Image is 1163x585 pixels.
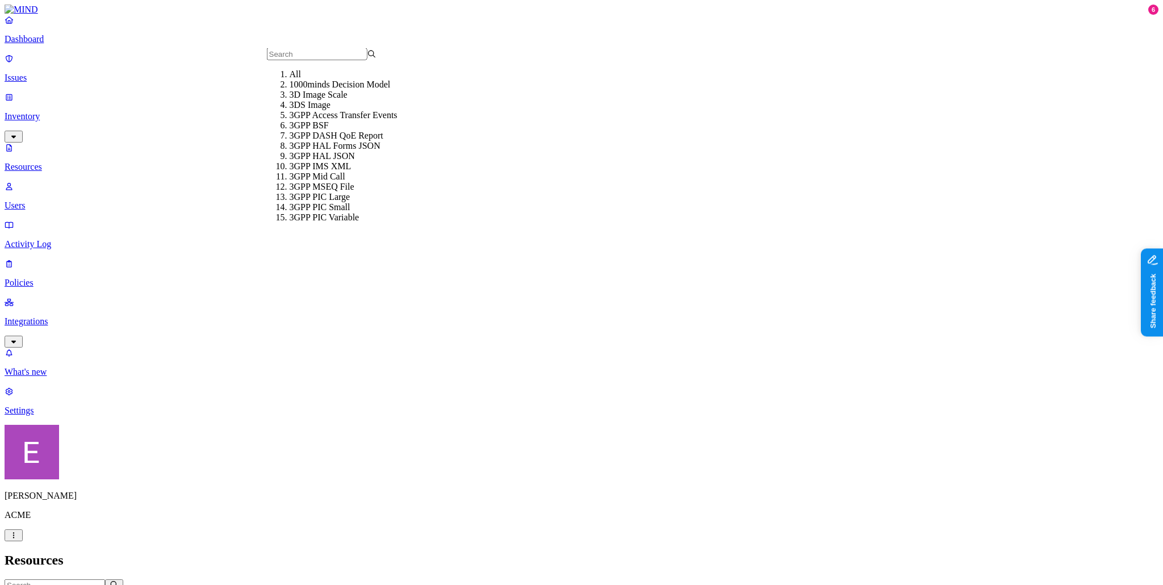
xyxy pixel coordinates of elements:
div: 3GPP MSEQ File [290,182,399,192]
a: Activity Log [5,220,1158,249]
div: 3GPP HAL Forms JSON [290,141,399,151]
a: Settings [5,386,1158,416]
a: Inventory [5,92,1158,141]
a: Policies [5,258,1158,288]
p: Activity Log [5,239,1158,249]
div: 3GPP PIC Small [290,202,399,212]
p: ACME [5,510,1158,520]
p: Integrations [5,316,1158,327]
div: 3GPP DASH QoE Report [290,131,399,141]
p: Users [5,200,1158,211]
p: Inventory [5,111,1158,122]
p: Settings [5,406,1158,416]
div: 3GPP Mid Call [290,172,399,182]
a: MIND [5,5,1158,15]
a: What's new [5,348,1158,377]
p: Dashboard [5,34,1158,44]
div: All [290,69,399,80]
div: 3GPP Access Transfer Events [290,110,399,120]
a: Integrations [5,297,1158,346]
p: [PERSON_NAME] [5,491,1158,501]
p: Policies [5,278,1158,288]
div: 3GPP PIC Large [290,192,399,202]
a: Resources [5,143,1158,172]
div: 3GPP PIC Variable [290,212,399,223]
p: Issues [5,73,1158,83]
img: Eran Barak [5,425,59,479]
a: Users [5,181,1158,211]
div: 3GPP HAL JSON [290,151,399,161]
div: 3GPP IMS XML [290,161,399,172]
h2: Resources [5,553,1158,568]
div: 3D Image Scale [290,90,399,100]
div: 1000minds Decision Model [290,80,399,90]
div: 6 [1148,5,1158,15]
a: Issues [5,53,1158,83]
div: 3DS Image [290,100,399,110]
input: Search [267,48,367,60]
a: Dashboard [5,15,1158,44]
p: What's new [5,367,1158,377]
p: Resources [5,162,1158,172]
div: 3GPP BSF [290,120,399,131]
img: MIND [5,5,38,15]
